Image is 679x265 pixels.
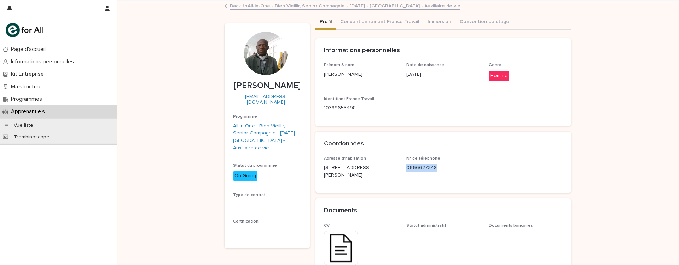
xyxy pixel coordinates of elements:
a: Back toAll-in-One - Bien Vieillir, Senior Compagnie - [DATE] - [GEOGRAPHIC_DATA] - Auxiliaire de vie [230,1,460,10]
button: Immersion [423,15,455,30]
button: Profil [315,15,336,30]
a: [EMAIL_ADDRESS][DOMAIN_NAME] [245,94,287,105]
p: Apprenant.e.s [8,108,51,115]
div: On Going [233,171,257,181]
span: Type de contrat [233,193,266,197]
p: Trombinoscope [8,134,55,140]
button: Convention de stage [455,15,513,30]
p: 10389653498 [324,104,398,112]
h2: Coordonnées [324,140,364,148]
h2: Informations personnelles [324,47,400,54]
p: Vue liste [8,122,39,128]
span: Adresse d'habitation [324,156,366,161]
p: - [233,200,301,208]
span: Documents bancaires [489,224,533,228]
span: Prénom & nom [324,63,354,67]
span: Statut du programme [233,163,277,168]
button: Conventionnement France Travail [336,15,423,30]
p: Kit Entreprise [8,71,50,77]
p: [PERSON_NAME] [324,71,398,78]
p: [STREET_ADDRESS][PERSON_NAME] [324,164,398,179]
h2: Documents [324,207,357,215]
p: 0666627348 [406,164,480,172]
p: - [489,231,563,238]
p: Ma structure [8,83,47,90]
span: Statut administratif [406,224,446,228]
span: Genre [489,63,501,67]
span: N° de téléphone [406,156,440,161]
span: Certification [233,219,259,224]
span: Date de naissance [406,63,444,67]
a: All-in-One - Bien Vieillir, Senior Compagnie - [DATE] - [GEOGRAPHIC_DATA] - Auxiliaire de vie [233,122,301,152]
p: Programmes [8,96,48,103]
p: [DATE] [406,71,480,78]
span: CV [324,224,330,228]
p: Informations personnelles [8,58,80,65]
span: Identifiant France Travail [324,97,374,101]
span: Programme [233,115,257,119]
p: Page d'accueil [8,46,51,53]
img: mHINNnv7SNCQZijbaqql [6,23,43,37]
p: - [233,227,301,235]
p: [PERSON_NAME] [233,81,301,91]
div: Homme [489,71,509,81]
p: - [406,231,480,238]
